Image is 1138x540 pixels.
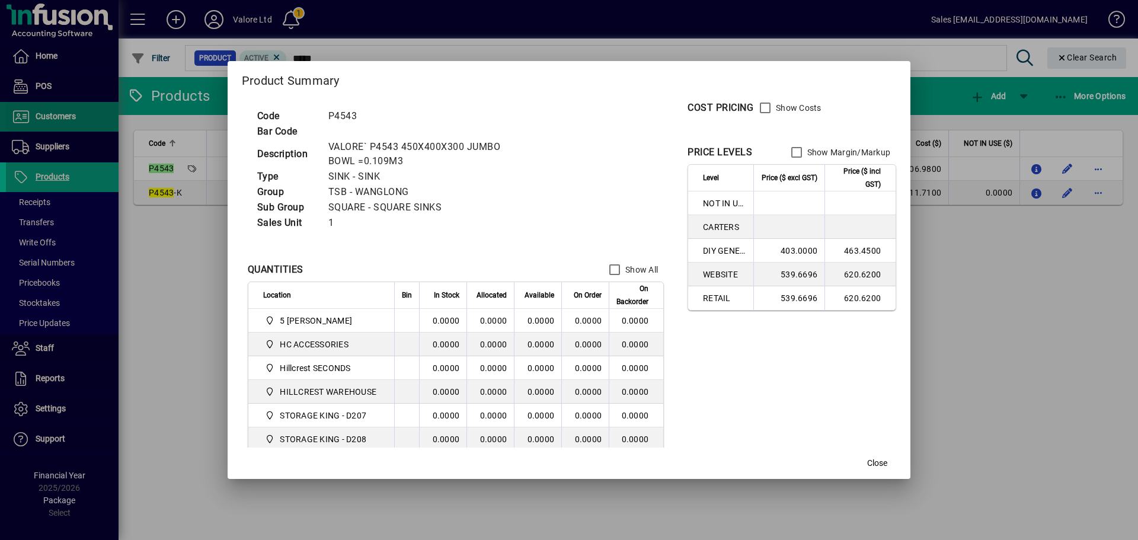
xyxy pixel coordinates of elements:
[434,289,459,302] span: In Stock
[753,286,824,310] td: 539.6696
[280,362,350,374] span: Hillcrest SECONDS
[575,363,602,373] span: 0.0000
[773,102,821,114] label: Show Costs
[703,171,719,184] span: Level
[824,239,896,263] td: 463.4500
[514,404,561,427] td: 0.0000
[322,108,538,124] td: P4543
[280,386,376,398] span: HILLCREST WAREHOUSE
[251,124,322,139] td: Bar Code
[514,356,561,380] td: 0.0000
[322,169,538,184] td: SINK - SINK
[322,184,538,200] td: TSB - WANGLONG
[466,427,514,451] td: 0.0000
[322,139,538,169] td: VALORE` P4543 450X400X300 JUMBO BOWL =0.109M3
[419,333,466,356] td: 0.0000
[609,380,663,404] td: 0.0000
[609,404,663,427] td: 0.0000
[251,200,322,215] td: Sub Group
[575,316,602,325] span: 0.0000
[263,361,381,375] span: Hillcrest SECONDS
[251,139,322,169] td: Description
[466,309,514,333] td: 0.0000
[824,263,896,286] td: 620.6200
[280,433,366,445] span: STORAGE KING - D208
[466,380,514,404] td: 0.0000
[251,184,322,200] td: Group
[228,61,910,95] h2: Product Summary
[623,264,658,276] label: Show All
[609,356,663,380] td: 0.0000
[263,408,381,423] span: STORAGE KING - D207
[703,292,746,304] span: RETAIL
[514,380,561,404] td: 0.0000
[805,146,891,158] label: Show Margin/Markup
[688,145,752,159] div: PRICE LEVELS
[263,432,381,446] span: STORAGE KING - D208
[867,457,887,469] span: Close
[280,410,366,421] span: STORAGE KING - D207
[525,289,554,302] span: Available
[824,286,896,310] td: 620.6200
[466,356,514,380] td: 0.0000
[419,309,466,333] td: 0.0000
[609,333,663,356] td: 0.0000
[466,404,514,427] td: 0.0000
[858,453,896,474] button: Close
[322,215,538,231] td: 1
[609,309,663,333] td: 0.0000
[753,239,824,263] td: 403.0000
[322,200,538,215] td: SQUARE - SQUARE SINKS
[466,333,514,356] td: 0.0000
[609,427,663,451] td: 0.0000
[575,434,602,444] span: 0.0000
[402,289,412,302] span: Bin
[688,101,753,115] div: COST PRICING
[263,289,291,302] span: Location
[753,263,824,286] td: 539.6696
[762,171,817,184] span: Price ($ excl GST)
[514,333,561,356] td: 0.0000
[280,338,349,350] span: HC ACCESSORIES
[419,356,466,380] td: 0.0000
[514,427,561,451] td: 0.0000
[419,427,466,451] td: 0.0000
[703,269,746,280] span: WEBSITE
[703,221,746,233] span: CARTERS
[263,385,381,399] span: HILLCREST WAREHOUSE
[263,314,381,328] span: 5 Colombo Hamilton
[575,387,602,397] span: 0.0000
[616,282,648,308] span: On Backorder
[574,289,602,302] span: On Order
[251,169,322,184] td: Type
[251,108,322,124] td: Code
[419,380,466,404] td: 0.0000
[248,263,303,277] div: QUANTITIES
[280,315,352,327] span: 5 [PERSON_NAME]
[251,215,322,231] td: Sales Unit
[832,165,881,191] span: Price ($ incl GST)
[703,197,746,209] span: NOT IN USE
[477,289,507,302] span: Allocated
[419,404,466,427] td: 0.0000
[263,337,381,352] span: HC ACCESSORIES
[575,411,602,420] span: 0.0000
[703,245,746,257] span: DIY GENERAL
[575,340,602,349] span: 0.0000
[514,309,561,333] td: 0.0000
